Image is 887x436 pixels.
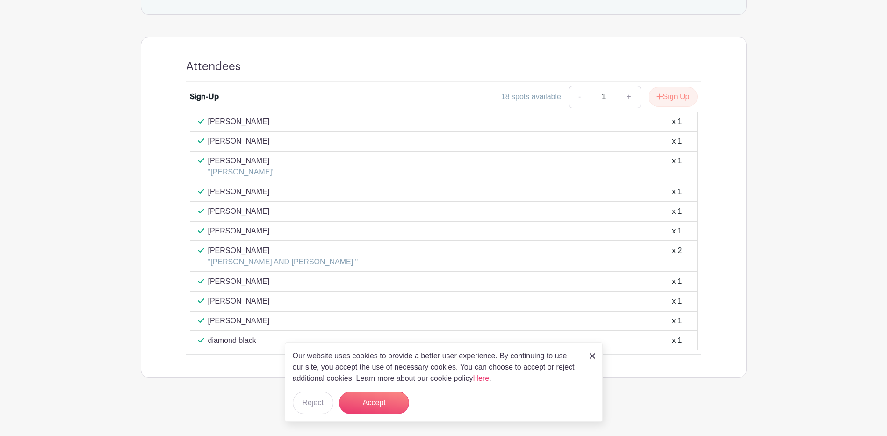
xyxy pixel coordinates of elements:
[208,116,270,127] p: [PERSON_NAME]
[293,392,333,414] button: Reject
[186,60,241,73] h4: Attendees
[672,206,682,217] div: x 1
[208,225,270,237] p: [PERSON_NAME]
[293,350,580,384] p: Our website uses cookies to provide a better user experience. By continuing to use our site, you ...
[339,392,409,414] button: Accept
[569,86,590,108] a: -
[672,116,682,127] div: x 1
[190,91,219,102] div: Sign-Up
[208,335,256,346] p: diamond black
[208,186,270,197] p: [PERSON_NAME]
[672,245,682,268] div: x 2
[208,167,275,178] p: "[PERSON_NAME]"
[672,276,682,287] div: x 1
[649,87,698,107] button: Sign Up
[208,276,270,287] p: [PERSON_NAME]
[672,335,682,346] div: x 1
[501,91,561,102] div: 18 spots available
[590,353,595,359] img: close_button-5f87c8562297e5c2d7936805f587ecaba9071eb48480494691a3f1689db116b3.svg
[208,245,358,256] p: [PERSON_NAME]
[208,296,270,307] p: [PERSON_NAME]
[672,155,682,178] div: x 1
[672,136,682,147] div: x 1
[208,136,270,147] p: [PERSON_NAME]
[208,155,275,167] p: [PERSON_NAME]
[672,315,682,327] div: x 1
[473,374,490,382] a: Here
[208,315,270,327] p: [PERSON_NAME]
[672,296,682,307] div: x 1
[672,186,682,197] div: x 1
[208,256,358,268] p: "[PERSON_NAME] AND [PERSON_NAME] "
[672,225,682,237] div: x 1
[208,206,270,217] p: [PERSON_NAME]
[617,86,641,108] a: +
